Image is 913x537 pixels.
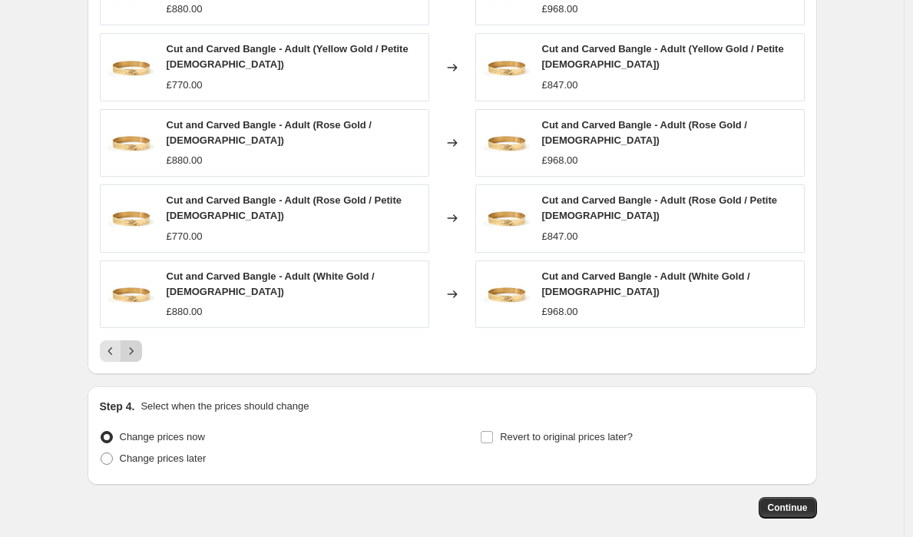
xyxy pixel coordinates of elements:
div: £968.00 [542,153,578,168]
p: Select when the prices should change [141,399,309,414]
div: £968.00 [542,304,578,320]
div: £770.00 [167,78,203,93]
div: £880.00 [167,153,203,168]
div: £770.00 [167,229,203,244]
h2: Step 4. [100,399,135,414]
button: Previous [100,340,121,362]
img: YG_1d003ff1-15c9-4db8-b0c0-04e15e31f8bf_80x.jpg [108,45,154,91]
span: Cut and Carved Bangle - Adult (Rose Gold / Petite [DEMOGRAPHIC_DATA]) [167,194,402,221]
img: YG_1d003ff1-15c9-4db8-b0c0-04e15e31f8bf_80x.jpg [484,120,530,166]
button: Continue [759,497,817,519]
nav: Pagination [100,340,142,362]
div: £880.00 [167,2,203,17]
span: Cut and Carved Bangle - Adult (Rose Gold / [DEMOGRAPHIC_DATA]) [167,119,372,146]
div: £880.00 [167,304,203,320]
span: Cut and Carved Bangle - Adult (Rose Gold / [DEMOGRAPHIC_DATA]) [542,119,747,146]
div: £847.00 [542,78,578,93]
span: Change prices later [120,452,207,464]
button: Next [121,340,142,362]
img: YG_1d003ff1-15c9-4db8-b0c0-04e15e31f8bf_80x.jpg [108,120,154,166]
span: Cut and Carved Bangle - Adult (Yellow Gold / Petite [DEMOGRAPHIC_DATA]) [167,43,409,70]
img: YG_1d003ff1-15c9-4db8-b0c0-04e15e31f8bf_80x.jpg [108,195,154,241]
img: YG_1d003ff1-15c9-4db8-b0c0-04e15e31f8bf_80x.jpg [108,271,154,317]
span: Cut and Carved Bangle - Adult (White Gold / [DEMOGRAPHIC_DATA]) [542,270,750,297]
span: Cut and Carved Bangle - Adult (White Gold / [DEMOGRAPHIC_DATA]) [167,270,375,297]
img: YG_1d003ff1-15c9-4db8-b0c0-04e15e31f8bf_80x.jpg [484,45,530,91]
img: YG_1d003ff1-15c9-4db8-b0c0-04e15e31f8bf_80x.jpg [484,195,530,241]
div: £968.00 [542,2,578,17]
span: Cut and Carved Bangle - Adult (Yellow Gold / Petite [DEMOGRAPHIC_DATA]) [542,43,784,70]
span: Cut and Carved Bangle - Adult (Rose Gold / Petite [DEMOGRAPHIC_DATA]) [542,194,778,221]
img: YG_1d003ff1-15c9-4db8-b0c0-04e15e31f8bf_80x.jpg [484,271,530,317]
span: Change prices now [120,431,205,443]
span: Revert to original prices later? [500,431,633,443]
div: £847.00 [542,229,578,244]
span: Continue [768,502,808,514]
